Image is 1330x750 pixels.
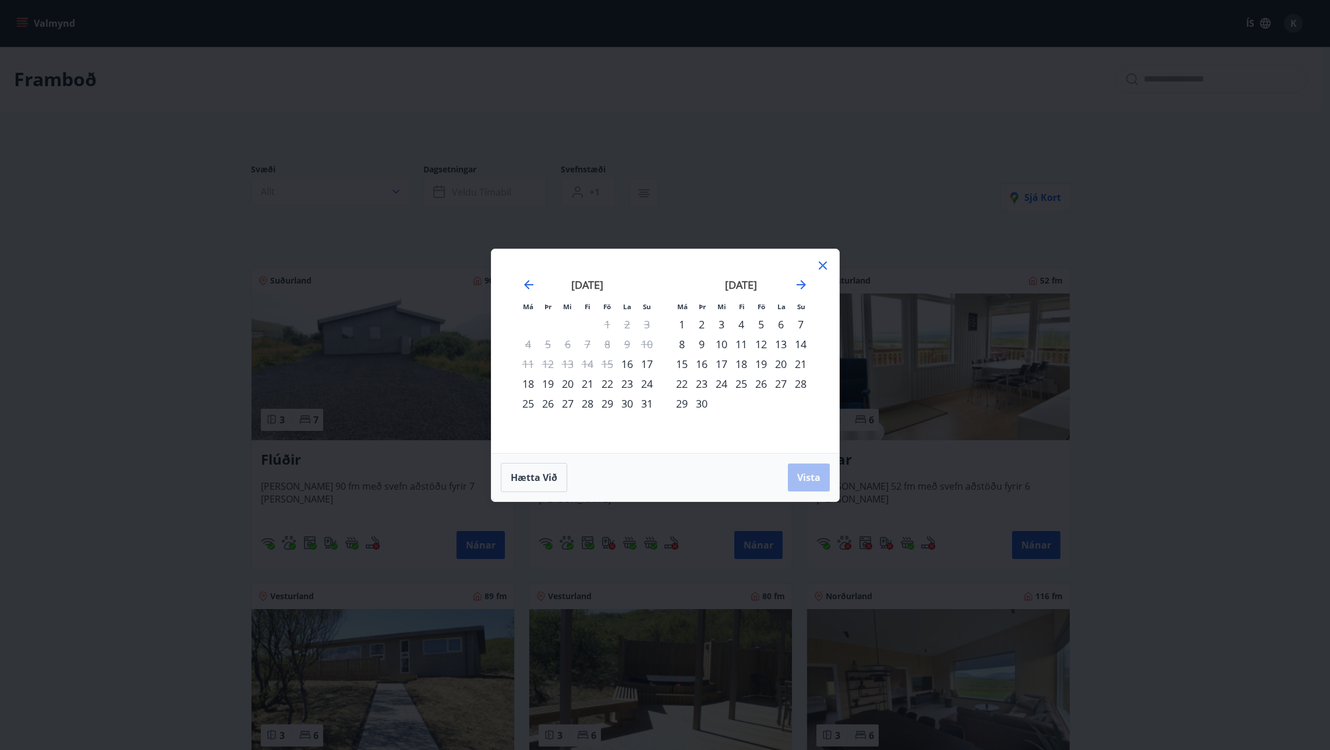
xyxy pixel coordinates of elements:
td: Choose fimmtudagur, 25. september 2025 as your check-in date. It’s available. [731,374,751,394]
td: Not available. mánudagur, 4. ágúst 2025 [518,334,538,354]
td: Choose þriðjudagur, 23. september 2025 as your check-in date. It’s available. [692,374,712,394]
td: Not available. miðvikudagur, 13. ágúst 2025 [558,354,578,374]
div: 28 [791,374,811,394]
div: 25 [731,374,751,394]
div: 4 [731,314,751,334]
div: 20 [558,374,578,394]
div: 3 [712,314,731,334]
div: 15 [672,354,692,374]
div: 14 [791,334,811,354]
div: 23 [617,374,637,394]
div: 28 [578,394,597,413]
td: Choose sunnudagur, 21. september 2025 as your check-in date. It’s available. [791,354,811,374]
div: 30 [692,394,712,413]
td: Choose laugardagur, 27. september 2025 as your check-in date. It’s available. [771,374,791,394]
td: Choose mánudagur, 22. september 2025 as your check-in date. It’s available. [672,374,692,394]
td: Choose mánudagur, 29. september 2025 as your check-in date. It’s available. [672,394,692,413]
div: 13 [771,334,791,354]
td: Choose mánudagur, 1. september 2025 as your check-in date. It’s available. [672,314,692,334]
div: 16 [692,354,712,374]
td: Choose sunnudagur, 31. ágúst 2025 as your check-in date. It’s available. [637,394,657,413]
td: Choose mánudagur, 25. ágúst 2025 as your check-in date. It’s available. [518,394,538,413]
td: Choose fimmtudagur, 21. ágúst 2025 as your check-in date. It’s available. [578,374,597,394]
div: Move backward to switch to the previous month. [522,278,536,292]
div: 24 [712,374,731,394]
small: Þr [544,302,551,311]
td: Choose fimmtudagur, 11. september 2025 as your check-in date. It’s available. [731,334,751,354]
td: Not available. föstudagur, 15. ágúst 2025 [597,354,617,374]
td: Not available. þriðjudagur, 12. ágúst 2025 [538,354,558,374]
td: Choose laugardagur, 16. ágúst 2025 as your check-in date. It’s available. [617,354,637,374]
div: 29 [672,394,692,413]
td: Choose þriðjudagur, 19. ágúst 2025 as your check-in date. It’s available. [538,374,558,394]
small: Fö [758,302,765,311]
div: 19 [538,374,558,394]
td: Choose laugardagur, 23. ágúst 2025 as your check-in date. It’s available. [617,374,637,394]
small: La [623,302,631,311]
div: 18 [518,374,538,394]
div: 6 [771,314,791,334]
div: 27 [558,394,578,413]
div: 20 [771,354,791,374]
td: Not available. fimmtudagur, 7. ágúst 2025 [578,334,597,354]
div: 22 [672,374,692,394]
small: Fi [585,302,590,311]
small: Su [643,302,651,311]
strong: [DATE] [725,278,757,292]
td: Not available. miðvikudagur, 6. ágúst 2025 [558,334,578,354]
td: Not available. fimmtudagur, 14. ágúst 2025 [578,354,597,374]
div: 29 [597,394,617,413]
td: Choose laugardagur, 30. ágúst 2025 as your check-in date. It’s available. [617,394,637,413]
div: 5 [751,314,771,334]
small: La [777,302,786,311]
div: 12 [751,334,771,354]
td: Not available. þriðjudagur, 5. ágúst 2025 [538,334,558,354]
small: Má [677,302,688,311]
div: Calendar [505,263,825,439]
td: Choose fimmtudagur, 18. september 2025 as your check-in date. It’s available. [731,354,751,374]
div: 10 [712,334,731,354]
td: Choose mánudagur, 8. september 2025 as your check-in date. It’s available. [672,334,692,354]
div: 26 [751,374,771,394]
td: Choose laugardagur, 20. september 2025 as your check-in date. It’s available. [771,354,791,374]
div: 30 [617,394,637,413]
small: Fö [603,302,611,311]
td: Choose sunnudagur, 24. ágúst 2025 as your check-in date. It’s available. [637,374,657,394]
td: Choose föstudagur, 26. september 2025 as your check-in date. It’s available. [751,374,771,394]
td: Choose þriðjudagur, 2. september 2025 as your check-in date. It’s available. [692,314,712,334]
td: Choose föstudagur, 12. september 2025 as your check-in date. It’s available. [751,334,771,354]
div: 17 [637,354,657,374]
td: Not available. föstudagur, 1. ágúst 2025 [597,314,617,334]
td: Choose miðvikudagur, 17. september 2025 as your check-in date. It’s available. [712,354,731,374]
div: 27 [771,374,791,394]
td: Choose þriðjudagur, 16. september 2025 as your check-in date. It’s available. [692,354,712,374]
td: Choose mánudagur, 15. september 2025 as your check-in date. It’s available. [672,354,692,374]
td: Choose miðvikudagur, 3. september 2025 as your check-in date. It’s available. [712,314,731,334]
div: 11 [731,334,751,354]
td: Choose fimmtudagur, 4. september 2025 as your check-in date. It’s available. [731,314,751,334]
div: 2 [692,314,712,334]
div: 24 [637,374,657,394]
div: 22 [597,374,617,394]
button: Hætta við [501,463,567,492]
small: Su [797,302,805,311]
small: Mi [717,302,726,311]
small: Mi [563,302,572,311]
div: 17 [712,354,731,374]
td: Not available. laugardagur, 9. ágúst 2025 [617,334,637,354]
div: 1 [672,314,692,334]
div: 31 [637,394,657,413]
td: Choose sunnudagur, 7. september 2025 as your check-in date. It’s available. [791,314,811,334]
td: Choose föstudagur, 19. september 2025 as your check-in date. It’s available. [751,354,771,374]
td: Not available. sunnudagur, 10. ágúst 2025 [637,334,657,354]
td: Choose mánudagur, 18. ágúst 2025 as your check-in date. It’s available. [518,374,538,394]
div: 19 [751,354,771,374]
td: Choose fimmtudagur, 28. ágúst 2025 as your check-in date. It’s available. [578,394,597,413]
small: Þr [699,302,706,311]
td: Choose miðvikudagur, 24. september 2025 as your check-in date. It’s available. [712,374,731,394]
div: 9 [692,334,712,354]
td: Not available. föstudagur, 8. ágúst 2025 [597,334,617,354]
div: 16 [617,354,637,374]
td: Choose föstudagur, 22. ágúst 2025 as your check-in date. It’s available. [597,374,617,394]
div: 25 [518,394,538,413]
